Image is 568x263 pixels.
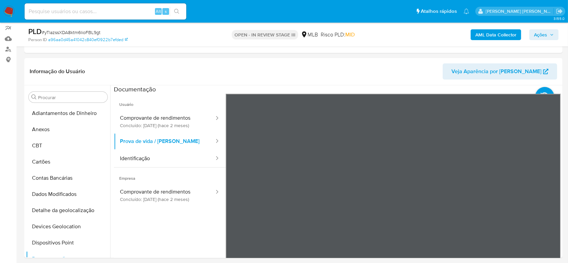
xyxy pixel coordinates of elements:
b: PLD [28,26,42,37]
button: search-icon [170,7,184,16]
div: MLB [301,31,318,38]
button: Procurar [31,94,37,100]
input: Pesquise usuários ou casos... [25,7,186,16]
span: 3.155.0 [554,16,565,21]
button: Anexos [26,121,110,138]
span: Veja Aparência por [PERSON_NAME] [451,63,541,80]
a: Notificações [464,8,469,14]
input: Procurar [38,94,105,100]
span: Ações [534,29,547,40]
b: Person ID [28,37,47,43]
b: AML Data Collector [475,29,516,40]
span: # yTlazssXDA8ktm6lioFBL9gt [42,29,100,36]
button: Cartões [26,154,110,170]
button: Detalhe da geolocalização [26,202,110,218]
button: Dados Modificados [26,186,110,202]
span: MID [345,31,355,38]
p: OPEN - IN REVIEW STAGE III [232,30,298,39]
a: Sair [556,8,563,15]
button: Adiantamentos de Dinheiro [26,105,110,121]
button: CBT [26,138,110,154]
span: Alt [156,8,161,14]
button: Veja Aparência por [PERSON_NAME] [443,63,557,80]
p: andrea.asantos@mercadopago.com.br [486,8,554,14]
h1: Informação do Usuário [30,68,85,75]
span: s [165,8,167,14]
button: Contas Bancárias [26,170,110,186]
span: Risco PLD: [321,31,355,38]
button: Dispositivos Point [26,235,110,251]
button: Devices Geolocation [26,218,110,235]
button: AML Data Collector [471,29,521,40]
span: Atalhos rápidos [421,8,457,15]
a: a96aa0d45a41042c840ef0922b7efded [48,37,128,43]
button: Ações [529,29,559,40]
